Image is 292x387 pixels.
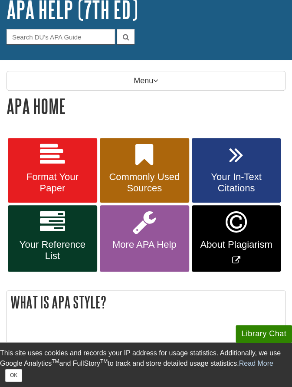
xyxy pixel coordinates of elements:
span: More APA Help [106,239,183,250]
span: Format Your Paper [14,171,91,194]
span: Your Reference List [14,239,91,262]
span: About Plagiarism [198,239,275,250]
p: Menu [7,71,285,91]
a: Read More [239,360,273,367]
button: Close [5,369,22,382]
a: More APA Help [100,205,189,272]
a: Link opens in new window [192,205,281,272]
sup: TM [100,358,108,364]
span: Commonly Used Sources [106,171,183,194]
button: Library Chat [236,325,292,343]
sup: TM [52,358,59,364]
h1: APA Home [7,95,285,117]
a: Format Your Paper [8,138,97,203]
a: Your Reference List [8,205,97,272]
a: Your In-Text Citations [192,138,281,203]
span: Your In-Text Citations [198,171,275,194]
h2: What is APA Style? [7,291,285,314]
a: Commonly Used Sources [100,138,189,203]
input: Search DU's APA Guide [7,29,115,44]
